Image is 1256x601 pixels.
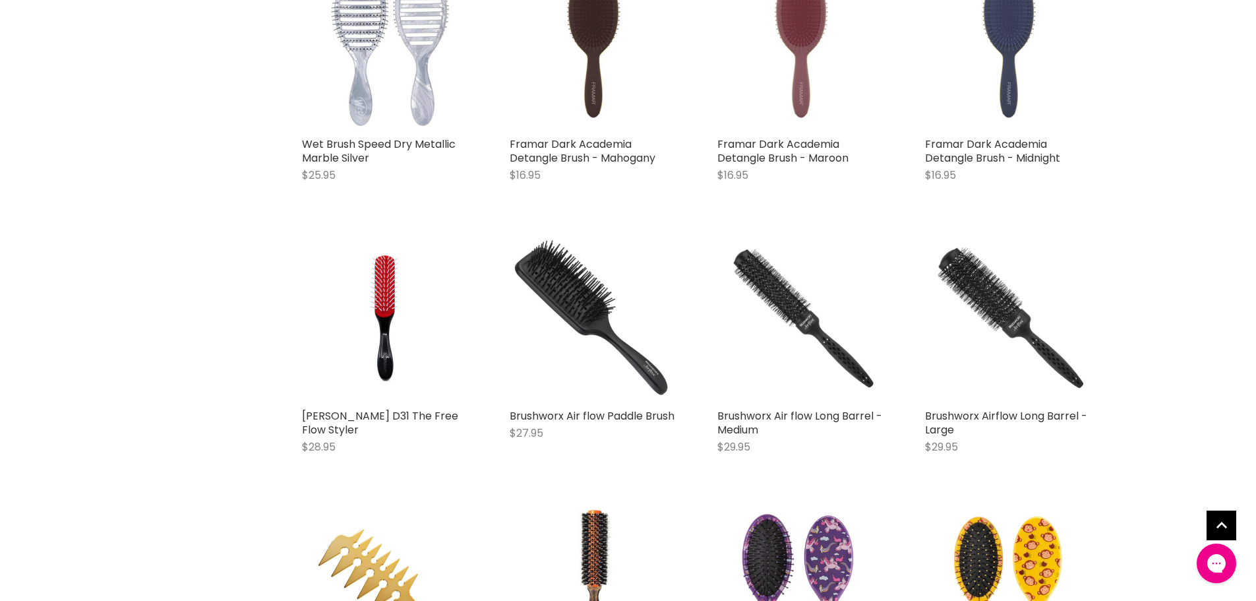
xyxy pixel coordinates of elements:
iframe: Gorgias live chat messenger [1190,539,1243,588]
span: $29.95 [925,439,958,455]
span: $25.95 [302,168,336,183]
a: Brushworx Airflow Long Barrel - Large [925,408,1087,437]
span: $27.95 [510,426,543,441]
a: Framar Dark Academia Detangle Brush - Midnight [925,137,1060,166]
img: Brushworx Airflow Long Barrel - Large [925,234,1093,402]
img: Brushworx Air flow Long Barrel - Medium [717,234,885,402]
img: Denman D31 The Free Flow Styler [302,234,470,402]
a: [PERSON_NAME] D31 The Free Flow Styler [302,408,458,437]
span: $16.95 [717,168,748,183]
a: Wet Brush Speed Dry Metallic Marble Silver [302,137,456,166]
img: Brushworx Air flow Paddle Brush [510,234,678,402]
span: $16.95 [925,168,956,183]
a: Brushworx Air flow Long Barrel - Medium [717,408,882,437]
a: Brushworx Air flow Paddle Brush [510,408,674,424]
span: $16.95 [510,168,541,183]
a: Framar Dark Academia Detangle Brush - Mahogany [510,137,655,166]
span: $29.95 [717,439,750,455]
span: $28.95 [302,439,336,455]
a: Framar Dark Academia Detangle Brush - Maroon [717,137,849,166]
